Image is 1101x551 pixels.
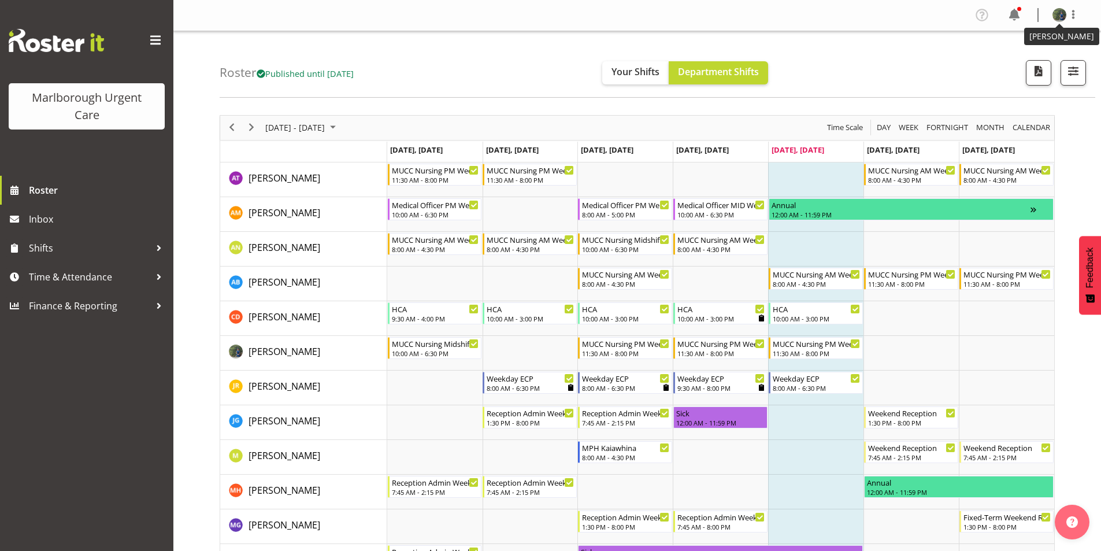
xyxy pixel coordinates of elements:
div: 11:30 AM - 8:00 PM [487,175,574,184]
div: Alexandra Madigan"s event - Medical Officer PM Weekday Begin From Wednesday, October 8, 2025 at 8... [578,198,672,220]
div: Weekday ECP [582,372,669,384]
div: 11:30 AM - 8:00 PM [392,175,479,184]
div: 10:00 AM - 6:30 PM [582,245,669,254]
button: Your Shifts [602,61,669,84]
div: 7:45 AM - 2:15 PM [963,453,1051,462]
td: Andrew Brooks resource [220,267,387,301]
div: 10:00 AM - 6:30 PM [677,210,765,219]
div: 9:30 AM - 8:00 PM [677,383,765,393]
button: Fortnight [925,120,970,135]
span: [DATE], [DATE] [772,145,824,155]
div: MUCC Nursing AM Weekday [677,234,765,245]
span: [PERSON_NAME] [249,519,320,531]
span: Time Scale [826,120,864,135]
div: Margret Hall"s event - Reception Admin Weekday AM Begin From Monday, October 6, 2025 at 7:45:00 A... [388,476,482,498]
div: Cordelia Davies"s event - HCA Begin From Wednesday, October 8, 2025 at 10:00:00 AM GMT+13:00 Ends... [578,302,672,324]
div: Medical Officer PM Weekday [582,199,669,210]
div: Margret Hall"s event - Annual Begin From Saturday, October 11, 2025 at 12:00:00 AM GMT+13:00 Ends... [864,476,1054,498]
div: 8:00 AM - 4:30 PM [582,279,669,289]
button: Department Shifts [669,61,768,84]
div: Alexandra Madigan"s event - Medical Officer PM Weekday Begin From Monday, October 6, 2025 at 10:0... [388,198,482,220]
img: help-xxl-2.png [1066,516,1078,528]
div: 10:00 AM - 6:30 PM [392,349,479,358]
div: 8:00 AM - 6:30 PM [582,383,669,393]
div: MUCC Nursing Midshift [392,338,479,349]
a: [PERSON_NAME] [249,171,320,185]
a: [PERSON_NAME] [249,345,320,358]
div: Marlborough Urgent Care [20,89,153,124]
span: [PERSON_NAME] [249,345,320,358]
span: Month [975,120,1006,135]
div: 1:30 PM - 8:00 PM [487,418,574,427]
div: 12:00 AM - 11:59 PM [772,210,1030,219]
div: Medical Officer PM Weekday [392,199,479,210]
div: 11:30 AM - 8:00 PM [868,279,955,289]
div: Reception Admin Weekday PM [582,511,669,523]
a: [PERSON_NAME] [249,241,320,254]
div: MUCC Nursing PM Weekday [487,164,574,176]
div: 7:45 AM - 2:15 PM [582,418,669,427]
div: 11:30 AM - 8:00 PM [582,349,669,358]
div: 10:00 AM - 3:00 PM [487,314,574,323]
a: [PERSON_NAME] [249,518,320,532]
div: 8:00 AM - 4:30 PM [773,279,860,289]
td: Jacinta Rangi resource [220,371,387,405]
span: Department Shifts [678,65,759,78]
div: Reception Admin Weekday AM [487,476,574,488]
div: Fixed-Term Weekend Reception [963,511,1051,523]
div: Andrew Brooks"s event - MUCC Nursing PM Weekends Begin From Saturday, October 11, 2025 at 11:30:0... [864,268,958,290]
div: 12:00 AM - 11:59 PM [867,487,1051,497]
div: Alysia Newman-Woods"s event - MUCC Nursing Midshift Begin From Wednesday, October 8, 2025 at 10:0... [578,233,672,255]
td: Josephine Godinez resource [220,405,387,440]
div: Agnes Tyson"s event - MUCC Nursing AM Weekends Begin From Sunday, October 12, 2025 at 8:00:00 AM ... [959,164,1054,186]
h4: Roster [220,66,354,79]
span: Feedback [1085,247,1095,288]
div: 12:00 AM - 11:59 PM [676,418,765,427]
div: Annual [772,199,1030,210]
div: Sick [676,407,765,419]
div: Jacinta Rangi"s event - Weekday ECP Begin From Friday, October 10, 2025 at 8:00:00 AM GMT+13:00 E... [769,372,863,394]
div: Jacinta Rangi"s event - Weekday ECP Begin From Thursday, October 9, 2025 at 9:30:00 AM GMT+13:00 ... [673,372,768,394]
button: Next [244,120,260,135]
div: MUCC Nursing Midshift [582,234,669,245]
span: [PERSON_NAME] [249,172,320,184]
div: Alysia Newman-Woods"s event - MUCC Nursing AM Weekday Begin From Monday, October 6, 2025 at 8:00:... [388,233,482,255]
div: 7:45 AM - 2:15 PM [392,487,479,497]
div: Jacinta Rangi"s event - Weekday ECP Begin From Tuesday, October 7, 2025 at 8:00:00 AM GMT+13:00 E... [483,372,577,394]
span: [PERSON_NAME] [249,415,320,427]
div: 8:00 AM - 4:30 PM [963,175,1051,184]
td: Megan Gander resource [220,509,387,544]
div: Megan Gander"s event - Reception Admin Weekday PM Begin From Wednesday, October 8, 2025 at 1:30:0... [578,511,672,532]
a: [PERSON_NAME] [249,414,320,428]
div: Reception Admin Weekday AM [677,511,765,523]
div: Alexandra Madigan"s event - Medical Officer MID Weekday Begin From Thursday, October 9, 2025 at 1... [673,198,768,220]
div: HCA [392,303,479,315]
td: Margie Vuto resource [220,440,387,475]
a: [PERSON_NAME] [249,379,320,393]
td: Margret Hall resource [220,475,387,509]
div: Reception Admin Weekday AM [392,476,479,488]
div: MUCC Nursing PM Weekday [677,338,765,349]
span: [PERSON_NAME] [249,241,320,254]
span: Shifts [29,239,150,257]
div: 7:45 AM - 2:15 PM [868,453,955,462]
div: MUCC Nursing PM Weekends [963,268,1051,280]
div: Gloria Varghese"s event - MUCC Nursing PM Weekday Begin From Thursday, October 9, 2025 at 11:30:0... [673,337,768,359]
div: Josephine Godinez"s event - Sick Begin From Thursday, October 9, 2025 at 12:00:00 AM GMT+13:00 En... [673,406,768,428]
div: Cordelia Davies"s event - HCA Begin From Thursday, October 9, 2025 at 10:00:00 AM GMT+13:00 Ends ... [673,302,768,324]
span: [DATE], [DATE] [676,145,729,155]
div: Weekday ECP [677,372,765,384]
span: Time & Attendance [29,268,150,286]
div: Megan Gander"s event - Reception Admin Weekday AM Begin From Thursday, October 9, 2025 at 7:45:00... [673,511,768,532]
a: [PERSON_NAME] [249,206,320,220]
div: Margret Hall"s event - Reception Admin Weekday AM Begin From Tuesday, October 7, 2025 at 7:45:00 ... [483,476,577,498]
td: Cordelia Davies resource [220,301,387,336]
span: Your Shifts [611,65,659,78]
div: Gloria Varghese"s event - MUCC Nursing PM Weekday Begin From Wednesday, October 8, 2025 at 11:30:... [578,337,672,359]
a: [PERSON_NAME] [249,310,320,324]
span: [DATE], [DATE] [390,145,443,155]
div: 10:00 AM - 6:30 PM [392,210,479,219]
td: Alysia Newman-Woods resource [220,232,387,267]
div: 8:00 AM - 6:30 PM [773,383,860,393]
img: gloria-varghese83ea2632f453239292d4b008d7aa8107.png [1052,8,1066,22]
